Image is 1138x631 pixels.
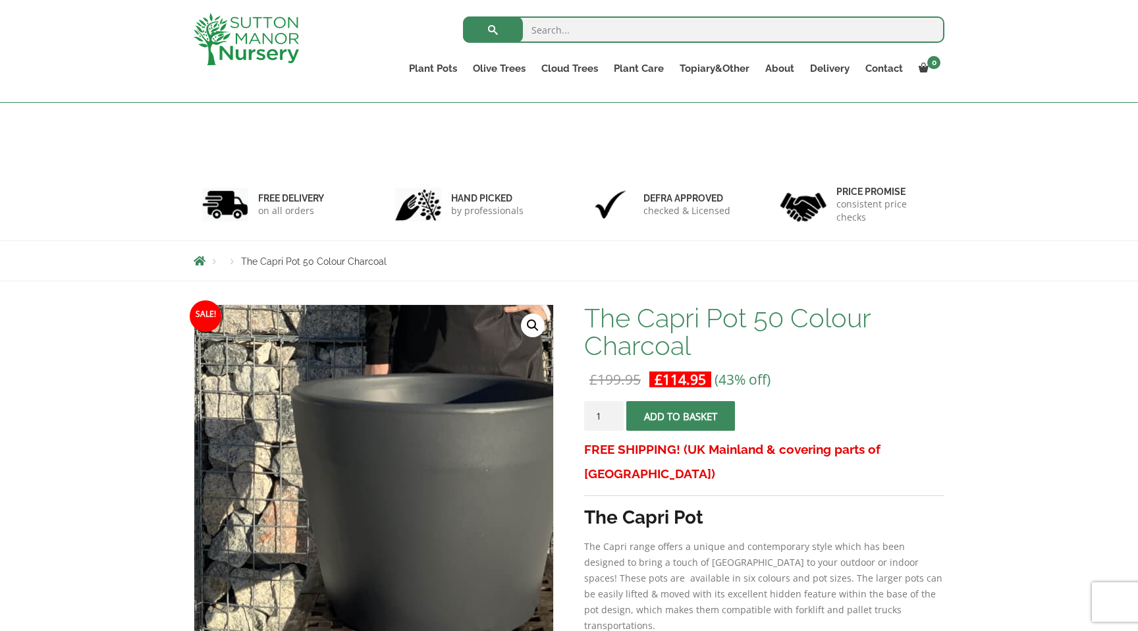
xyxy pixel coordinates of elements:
input: Product quantity [584,401,624,431]
p: checked & Licensed [643,204,730,217]
button: Add to basket [626,401,735,431]
a: View full-screen image gallery [521,314,545,337]
span: Sale! [190,300,221,332]
span: (43% off) [715,370,771,389]
h6: Defra approved [643,192,730,204]
bdi: 114.95 [655,370,706,389]
a: Topiary&Other [672,59,757,78]
bdi: 199.95 [589,370,641,389]
a: Plant Pots [401,59,465,78]
h3: FREE SHIPPING! (UK Mainland & covering parts of [GEOGRAPHIC_DATA]) [584,437,944,486]
a: About [757,59,802,78]
h6: hand picked [451,192,524,204]
a: Contact [857,59,911,78]
p: consistent price checks [836,198,936,224]
img: 1.jpg [202,188,248,221]
p: on all orders [258,204,324,217]
a: Delivery [802,59,857,78]
img: 4.jpg [780,184,826,225]
span: The Capri Pot 50 Colour Charcoal [241,256,387,267]
span: £ [589,370,597,389]
a: Plant Care [606,59,672,78]
strong: The Capri Pot [584,507,703,528]
nav: Breadcrumbs [194,256,944,266]
p: by professionals [451,204,524,217]
img: logo [194,13,299,65]
input: Search... [463,16,944,43]
h6: Price promise [836,186,936,198]
a: 0 [911,59,944,78]
h1: The Capri Pot 50 Colour Charcoal [584,304,944,360]
a: Olive Trees [465,59,533,78]
img: 2.jpg [395,188,441,221]
img: 3.jpg [587,188,634,221]
span: 0 [927,56,940,69]
h6: FREE DELIVERY [258,192,324,204]
span: £ [655,370,663,389]
a: Cloud Trees [533,59,606,78]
